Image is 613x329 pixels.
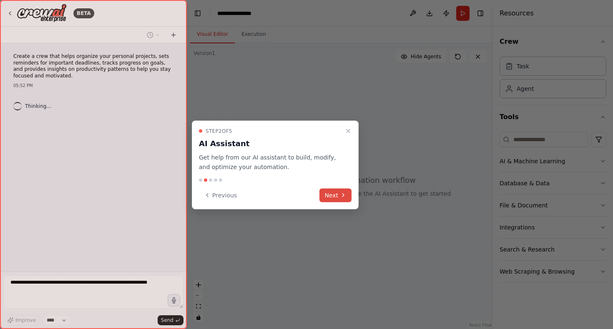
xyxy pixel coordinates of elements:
[192,7,203,19] button: Hide left sidebar
[199,138,342,150] h3: AI Assistant
[343,126,353,136] button: Close walkthrough
[199,188,242,202] button: Previous
[319,188,352,202] button: Next
[199,153,342,172] p: Get help from our AI assistant to build, modify, and optimize your automation.
[206,128,232,135] span: Step 2 of 5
